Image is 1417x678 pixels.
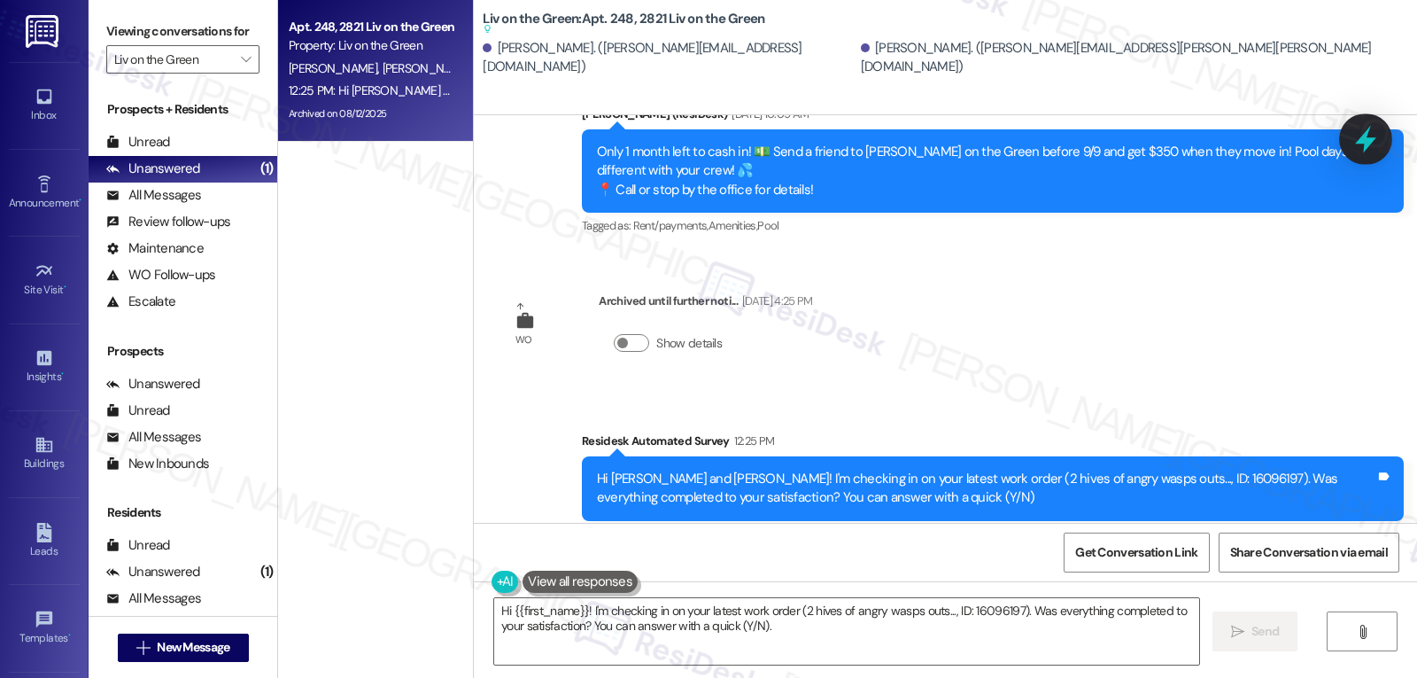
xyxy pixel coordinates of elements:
div: Unanswered [106,563,200,581]
div: Prospects + Residents [89,100,277,119]
div: Only 1 month left to cash in! 💵 Send a friend to [PERSON_NAME] on the Green before 9/9 and get $3... [597,143,1375,199]
div: [PERSON_NAME] (ResiDesk) [582,105,1404,129]
button: Send [1212,612,1298,651]
span: Get Conversation Link [1075,543,1197,562]
button: Get Conversation Link [1064,533,1209,573]
div: All Messages [106,186,201,205]
div: Unread [106,536,170,555]
div: [PERSON_NAME]. ([PERSON_NAME][EMAIL_ADDRESS][DOMAIN_NAME]) [483,39,856,77]
div: Unanswered [106,375,200,394]
label: Show details [656,334,722,353]
div: [PERSON_NAME]. ([PERSON_NAME][EMAIL_ADDRESS][PERSON_NAME][PERSON_NAME][DOMAIN_NAME]) [861,39,1404,77]
div: Prospects [89,342,277,361]
textarea: Hi {{first_name}}! I'm checking in on your latest work order (2 hives of angry wasps outs..., ID:... [494,598,1199,665]
a: Buildings [9,430,80,478]
div: Property: Liv on the Green [289,36,453,55]
i:  [241,52,251,66]
span: • [61,368,64,380]
div: Escalate [106,292,175,311]
div: All Messages [106,589,201,608]
span: [PERSON_NAME] [383,60,471,76]
a: Inbox [9,82,80,129]
span: New Message [157,638,229,657]
div: Unread [106,133,170,152]
span: Rent/payments , [633,218,708,233]
span: Amenities , [708,218,758,233]
span: • [68,629,71,642]
a: Site Visit • [9,256,80,304]
div: WO [515,331,532,349]
div: WO Follow-ups [106,266,215,284]
span: • [79,194,81,207]
span: Pool [757,218,778,233]
input: All communities [114,45,231,74]
div: Unread [106,401,170,420]
i:  [1356,625,1369,639]
div: Archived until further noti... [599,292,812,316]
div: (1) [256,155,278,183]
i:  [136,641,150,655]
span: [PERSON_NAME] [289,60,383,76]
label: Viewing conversations for [106,18,259,45]
div: Tagged as: [582,213,1404,238]
div: Review follow-ups [106,213,230,231]
div: Hi [PERSON_NAME] and [PERSON_NAME]! I'm checking in on your latest work order (2 hives of angry w... [597,470,1375,508]
span: Share Conversation via email [1230,543,1388,562]
div: Residents [89,503,277,522]
img: ResiDesk Logo [26,15,62,48]
i:  [1231,625,1244,639]
div: [DATE] 4:25 PM [738,292,813,310]
div: Tagged as: [582,521,1404,547]
div: Maintenance [106,239,204,258]
div: Residesk Automated Survey [582,432,1404,456]
div: All Messages [106,428,201,447]
b: Liv on the Green: Apt. 248, 2821 Liv on the Green [483,10,764,39]
div: Archived on 08/12/2025 [287,103,454,125]
div: Unanswered [106,160,200,178]
div: (1) [256,558,278,586]
div: Apt. 248, 2821 Liv on the Green [289,18,453,36]
span: • [64,281,66,293]
button: Share Conversation via email [1219,533,1399,573]
a: Insights • [9,343,80,391]
a: Templates • [9,604,80,652]
a: Leads [9,518,80,565]
div: New Inbounds [106,455,209,473]
button: New Message [118,634,249,662]
span: Send [1251,622,1279,641]
div: 12:25 PM [730,432,775,450]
